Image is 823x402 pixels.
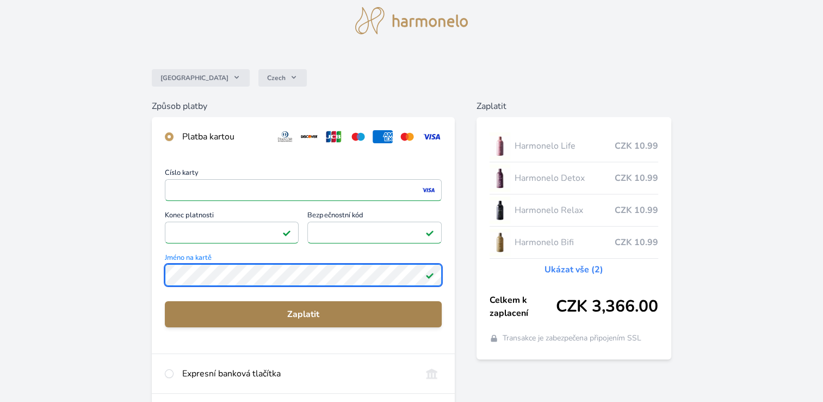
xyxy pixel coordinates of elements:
[170,225,294,240] iframe: Iframe pro datum vypršení platnosti
[348,130,368,143] img: maestro.svg
[490,165,510,192] img: DETOX_se_stinem_x-lo.jpg
[307,212,442,222] span: Bezpečnostní kód
[165,169,442,179] span: Číslo karty
[422,130,442,143] img: visa.svg
[422,367,442,380] img: onlineBanking_CZ.svg
[515,204,615,217] span: Harmonelo Relax
[355,7,468,34] img: logo.svg
[490,197,510,224] img: CLEAN_RELAX_se_stinem_x-lo.jpg
[282,228,291,237] img: Platné pole
[503,333,641,344] span: Transakce je zabezpečena připojením SSL
[312,225,437,240] iframe: Iframe pro bezpečnostní kód
[373,130,393,143] img: amex.svg
[477,100,671,113] h6: Zaplatit
[615,139,658,153] span: CZK 10.99
[182,367,413,380] div: Expresní banková tlačítka
[165,254,442,264] span: Jméno na kartě
[324,130,344,143] img: jcb.svg
[279,228,293,237] img: Konec platnosti
[490,294,556,320] span: Celkem k zaplacení
[267,74,286,82] span: Czech
[425,228,434,237] img: Platné pole
[615,172,658,185] span: CZK 10.99
[421,185,436,195] img: visa
[275,130,295,143] img: diners.svg
[615,204,658,217] span: CZK 10.99
[152,100,455,113] h6: Způsob platby
[174,308,433,321] span: Zaplatit
[258,69,307,87] button: Czech
[515,139,615,153] span: Harmonelo Life
[490,229,510,256] img: CLEAN_BIFI_se_stinem_x-lo.jpg
[515,236,615,249] span: Harmonelo Bifi
[544,263,603,276] a: Ukázat vše (2)
[170,182,437,198] iframe: Iframe pro číslo karty
[165,264,442,286] input: Jméno na kartěPlatné pole
[615,236,658,249] span: CZK 10.99
[299,130,319,143] img: discover.svg
[182,130,267,143] div: Platba kartou
[165,301,442,327] button: Zaplatit
[556,297,658,316] span: CZK 3,366.00
[152,69,250,87] button: [GEOGRAPHIC_DATA]
[515,172,615,185] span: Harmonelo Detox
[490,132,510,160] img: CLEAN_LIFE_se_stinem_x-lo.jpg
[165,212,299,222] span: Konec platnosti
[397,130,417,143] img: mc.svg
[425,271,434,279] img: Platné pole
[160,74,228,82] span: [GEOGRAPHIC_DATA]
